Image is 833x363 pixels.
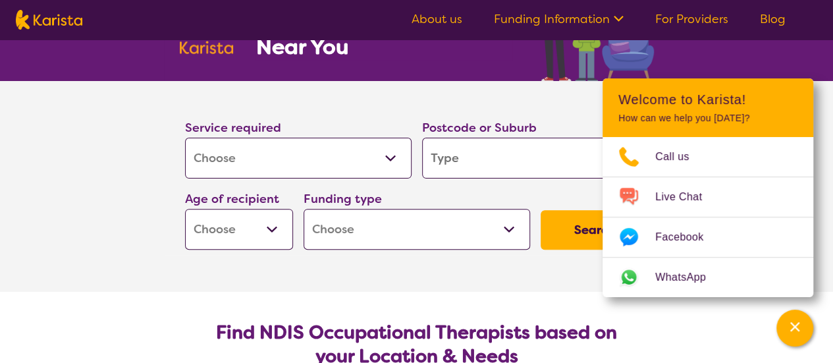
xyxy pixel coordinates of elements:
a: Web link opens in a new tab. [603,258,813,297]
h2: Welcome to Karista! [618,92,797,107]
img: Karista logo [16,10,82,30]
div: Channel Menu [603,78,813,297]
p: How can we help you [DATE]? [618,113,797,124]
a: Blog [760,11,786,27]
span: Facebook [655,227,719,247]
label: Funding type [304,191,382,207]
span: Live Chat [655,187,718,207]
button: Search [541,210,649,250]
ul: Choose channel [603,137,813,297]
label: Age of recipient [185,191,279,207]
button: Channel Menu [776,310,813,347]
span: WhatsApp [655,267,722,287]
a: About us [412,11,462,27]
label: Postcode or Suburb [422,120,537,136]
input: Type [422,138,649,179]
span: Call us [655,147,705,167]
a: Funding Information [494,11,624,27]
label: Service required [185,120,281,136]
a: For Providers [655,11,728,27]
